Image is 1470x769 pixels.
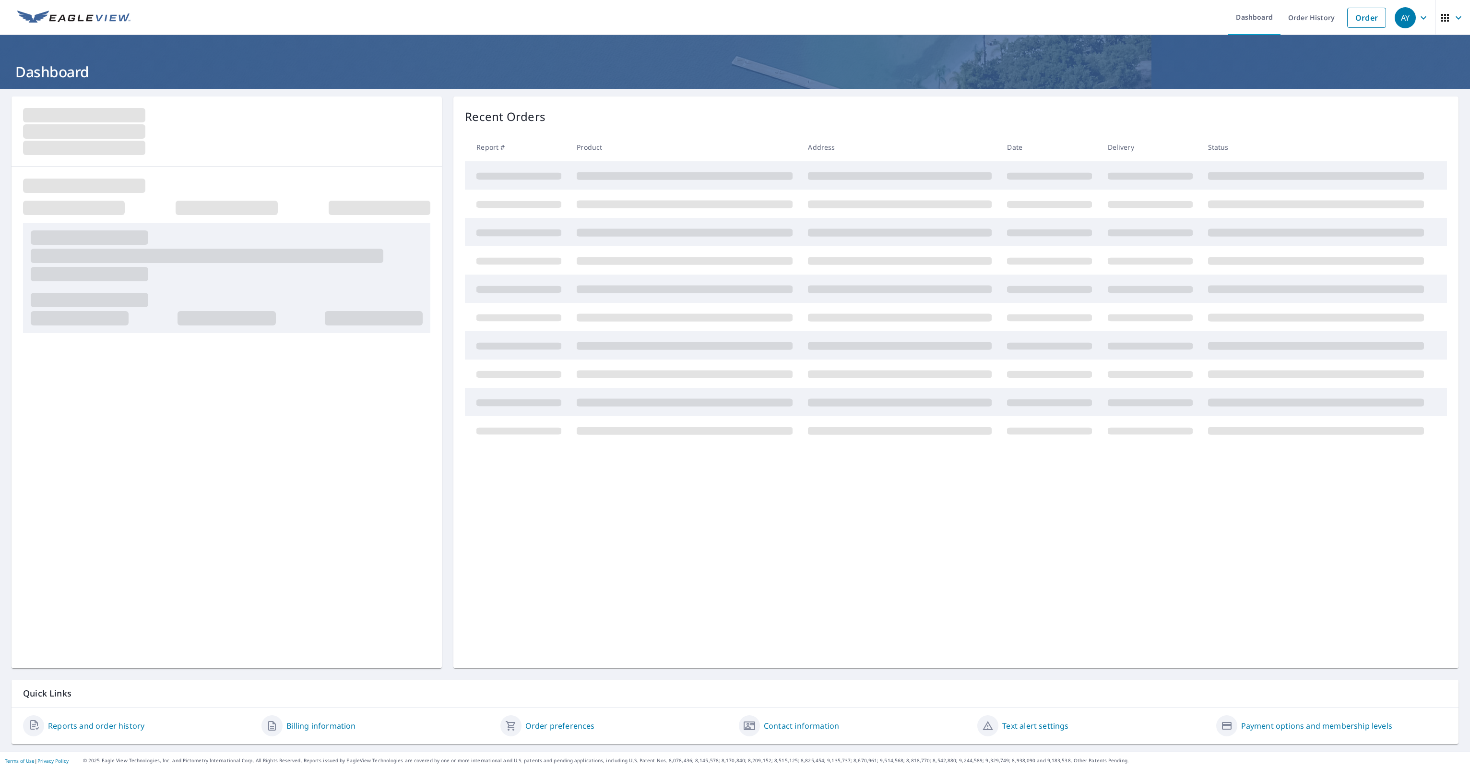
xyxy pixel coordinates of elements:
[465,133,569,161] th: Report #
[48,720,144,732] a: Reports and order history
[1100,133,1200,161] th: Delivery
[800,133,999,161] th: Address
[83,757,1465,764] p: © 2025 Eagle View Technologies, Inc. and Pictometry International Corp. All Rights Reserved. Repo...
[1347,8,1386,28] a: Order
[764,720,839,732] a: Contact information
[1002,720,1068,732] a: Text alert settings
[1395,7,1416,28] div: AY
[5,758,69,764] p: |
[569,133,800,161] th: Product
[37,757,69,764] a: Privacy Policy
[286,720,356,732] a: Billing information
[23,687,1447,699] p: Quick Links
[1241,720,1392,732] a: Payment options and membership levels
[17,11,130,25] img: EV Logo
[5,757,35,764] a: Terms of Use
[999,133,1100,161] th: Date
[525,720,595,732] a: Order preferences
[12,62,1458,82] h1: Dashboard
[465,108,545,125] p: Recent Orders
[1200,133,1432,161] th: Status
